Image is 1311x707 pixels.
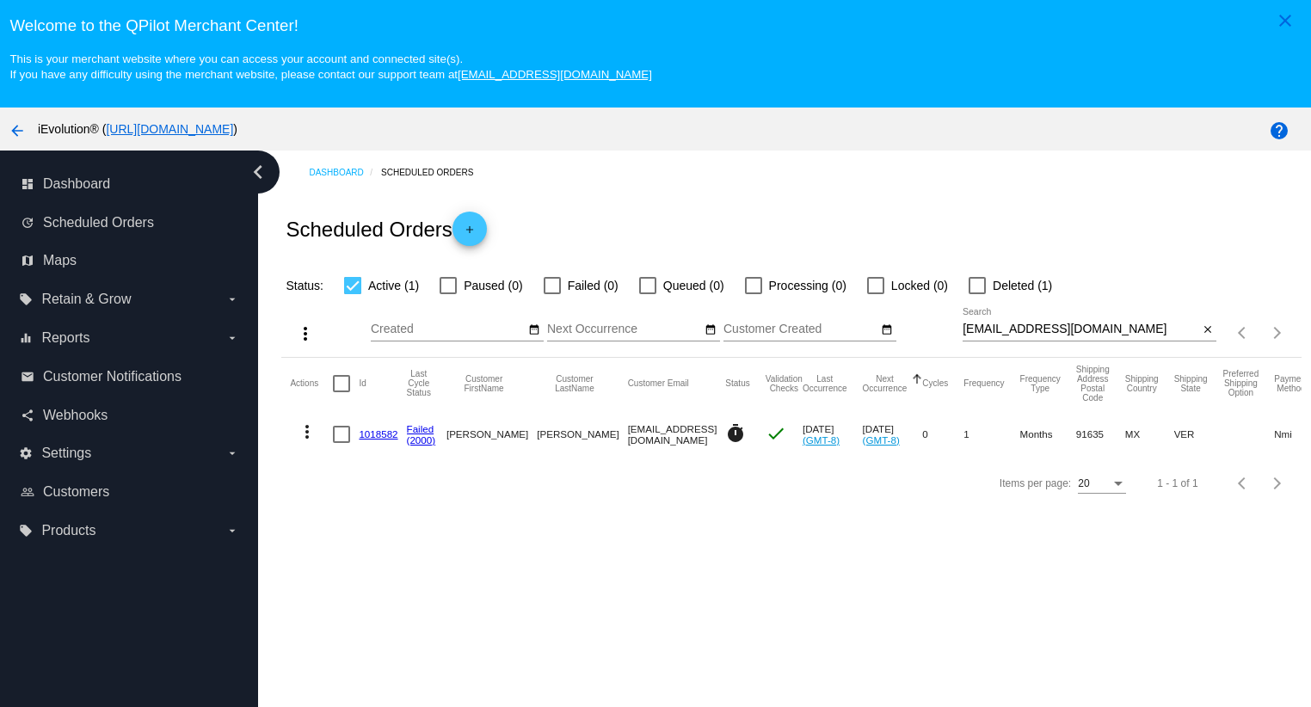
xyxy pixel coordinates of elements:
i: chevron_left [244,158,272,186]
input: Customer Created [723,323,878,336]
button: Change sorting for Cycles [922,378,948,389]
span: Maps [43,253,77,268]
button: Change sorting for CustomerLastName [537,374,612,393]
a: (GMT-8) [803,434,840,446]
mat-cell: [DATE] [803,409,863,459]
button: Change sorting for PaymentMethod.Type [1274,374,1308,393]
a: dashboard Dashboard [21,170,239,198]
mat-cell: 1 [963,409,1019,459]
span: Customers [43,484,109,500]
a: (GMT-8) [863,434,900,446]
h2: Scheduled Orders [286,212,486,246]
mat-icon: close [1275,10,1296,31]
button: Change sorting for LastProcessingCycleId [407,369,431,397]
mat-icon: date_range [528,323,540,337]
span: Webhooks [43,408,108,423]
button: Clear [1198,321,1216,339]
span: Active (1) [368,275,419,296]
mat-icon: timer [725,423,746,444]
button: Next page [1260,316,1295,350]
span: Settings [41,446,91,461]
span: Dashboard [43,176,110,192]
button: Change sorting for PreferredShippingOption [1223,369,1259,397]
i: arrow_drop_down [225,292,239,306]
i: arrow_drop_down [225,524,239,538]
i: equalizer [19,331,33,345]
input: Next Occurrence [547,323,702,336]
span: Failed (0) [568,275,619,296]
i: people_outline [21,485,34,499]
mat-select: Items per page: [1078,478,1126,490]
button: Change sorting for Frequency [963,378,1004,389]
i: arrow_drop_down [225,446,239,460]
h3: Welcome to the QPilot Merchant Center! [9,16,1301,35]
input: Created [371,323,526,336]
i: arrow_drop_down [225,331,239,345]
i: update [21,216,34,230]
span: Retain & Grow [41,292,131,307]
i: share [21,409,34,422]
mat-icon: arrow_back [7,120,28,141]
span: Reports [41,330,89,346]
span: iEvolution® ( ) [38,122,237,136]
mat-icon: more_vert [295,323,316,344]
button: Change sorting for ShippingCountry [1125,374,1159,393]
button: Next page [1260,466,1295,501]
mat-cell: Months [1020,409,1076,459]
input: Search [963,323,1198,336]
button: Change sorting for CustomerEmail [628,378,689,389]
a: [EMAIL_ADDRESS][DOMAIN_NAME] [458,68,652,81]
a: [URL][DOMAIN_NAME] [106,122,233,136]
a: email Customer Notifications [21,363,239,390]
i: map [21,254,34,267]
div: Items per page: [1000,477,1071,489]
mat-cell: 91635 [1076,409,1125,459]
i: email [21,370,34,384]
a: people_outline Customers [21,478,239,506]
a: (2000) [407,434,436,446]
button: Change sorting for Id [359,378,366,389]
mat-icon: date_range [881,323,893,337]
i: settings [19,446,33,460]
button: Previous page [1226,316,1260,350]
small: This is your merchant website where you can access your account and connected site(s). If you hav... [9,52,651,81]
i: dashboard [21,177,34,191]
span: Paused (0) [464,275,522,296]
a: update Scheduled Orders [21,209,239,237]
button: Change sorting for CustomerFirstName [446,374,521,393]
div: 1 - 1 of 1 [1157,477,1197,489]
span: Status: [286,279,323,292]
a: share Webhooks [21,402,239,429]
a: map Maps [21,247,239,274]
button: Change sorting for ShippingState [1174,374,1208,393]
a: 1018582 [359,428,397,440]
mat-icon: add [459,224,480,244]
mat-cell: VER [1174,409,1223,459]
a: Dashboard [309,159,381,186]
mat-cell: [EMAIL_ADDRESS][DOMAIN_NAME] [628,409,726,459]
i: local_offer [19,292,33,306]
mat-cell: [PERSON_NAME] [446,409,537,459]
mat-cell: MX [1125,409,1174,459]
button: Change sorting for FrequencyType [1020,374,1061,393]
button: Change sorting for Status [725,378,749,389]
span: 20 [1078,477,1089,489]
i: local_offer [19,524,33,538]
mat-icon: more_vert [297,421,317,442]
mat-cell: [DATE] [863,409,923,459]
mat-icon: date_range [705,323,717,337]
mat-cell: [PERSON_NAME] [537,409,627,459]
mat-header-cell: Actions [290,358,333,409]
button: Change sorting for LastOccurrenceUtc [803,374,847,393]
mat-cell: 0 [922,409,963,459]
span: Locked (0) [891,275,948,296]
span: Queued (0) [663,275,724,296]
span: Deleted (1) [993,275,1052,296]
mat-icon: check [766,423,786,444]
span: Processing (0) [769,275,846,296]
mat-header-cell: Validation Checks [766,358,803,409]
span: Customer Notifications [43,369,182,384]
mat-icon: close [1202,323,1214,337]
button: Change sorting for NextOccurrenceUtc [863,374,908,393]
mat-icon: help [1269,120,1289,141]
